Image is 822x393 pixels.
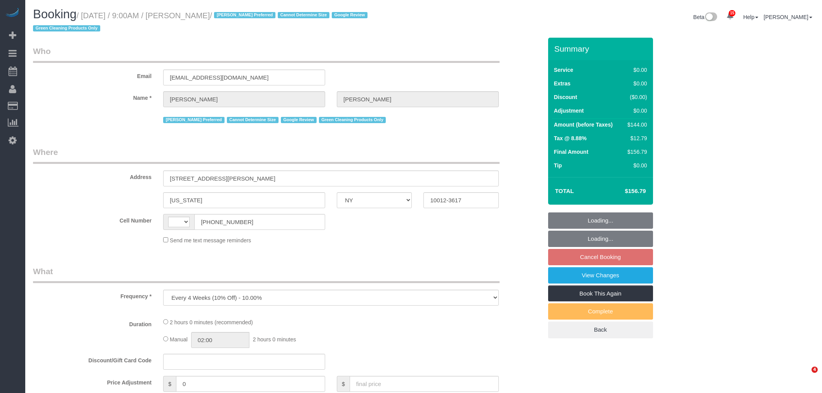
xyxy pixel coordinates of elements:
[812,367,818,373] span: 4
[729,10,735,16] span: 15
[554,162,562,169] label: Tip
[27,170,157,181] label: Address
[194,214,325,230] input: Cell Number
[555,188,574,194] strong: Total
[27,70,157,80] label: Email
[33,266,500,283] legend: What
[5,8,20,19] img: Automaid Logo
[33,7,77,21] span: Booking
[163,376,176,392] span: $
[601,188,646,195] h4: $156.79
[170,237,251,243] span: Send me text message reminders
[27,214,157,224] label: Cell Number
[27,318,157,328] label: Duration
[163,117,224,123] span: [PERSON_NAME] Preferred
[423,192,498,208] input: Zip Code
[624,162,647,169] div: $0.00
[253,336,296,343] span: 2 hours 0 minutes
[764,14,812,20] a: [PERSON_NAME]
[163,192,325,208] input: City
[170,336,188,343] span: Manual
[796,367,814,385] iframe: Intercom live chat
[693,14,718,20] a: Beta
[33,11,370,33] small: / [DATE] / 9:00AM / [PERSON_NAME]
[27,376,157,386] label: Price Adjustment
[27,91,157,102] label: Name *
[163,91,325,107] input: First Name
[27,354,157,364] label: Discount/Gift Card Code
[624,121,647,129] div: $144.00
[554,80,571,87] label: Extras
[350,376,499,392] input: final price
[33,146,500,164] legend: Where
[704,12,717,23] img: New interface
[27,290,157,300] label: Frequency *
[554,134,587,142] label: Tax @ 8.88%
[554,44,649,53] h3: Summary
[278,12,329,18] span: Cannot Determine Size
[163,70,325,85] input: Email
[624,134,647,142] div: $12.79
[319,117,386,123] span: Green Cleaning Products Only
[214,12,275,18] span: [PERSON_NAME] Preferred
[624,93,647,101] div: ($0.00)
[723,8,738,25] a: 15
[554,121,613,129] label: Amount (before Taxes)
[281,117,317,123] span: Google Review
[624,80,647,87] div: $0.00
[624,148,647,156] div: $156.79
[554,107,584,115] label: Adjustment
[548,267,653,283] a: View Changes
[332,12,367,18] span: Google Review
[624,66,647,74] div: $0.00
[554,66,573,74] label: Service
[33,25,100,31] span: Green Cleaning Products Only
[624,107,647,115] div: $0.00
[227,117,279,123] span: Cannot Determine Size
[548,322,653,338] a: Back
[170,319,253,325] span: 2 hours 0 minutes (recommended)
[548,285,653,302] a: Book This Again
[554,148,589,156] label: Final Amount
[337,376,350,392] span: $
[33,45,500,63] legend: Who
[743,14,758,20] a: Help
[337,91,499,107] input: Last Name
[554,93,577,101] label: Discount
